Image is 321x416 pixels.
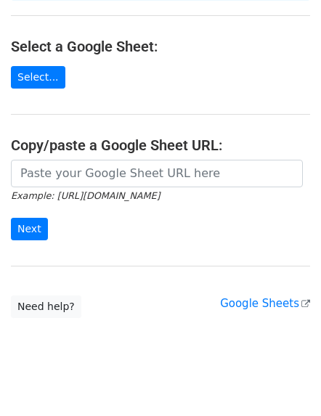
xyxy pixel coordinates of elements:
[248,346,321,416] iframe: Chat Widget
[11,190,160,201] small: Example: [URL][DOMAIN_NAME]
[11,38,310,55] h4: Select a Google Sheet:
[11,295,81,318] a: Need help?
[220,297,310,310] a: Google Sheets
[11,66,65,89] a: Select...
[11,218,48,240] input: Next
[11,160,303,187] input: Paste your Google Sheet URL here
[11,136,310,154] h4: Copy/paste a Google Sheet URL:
